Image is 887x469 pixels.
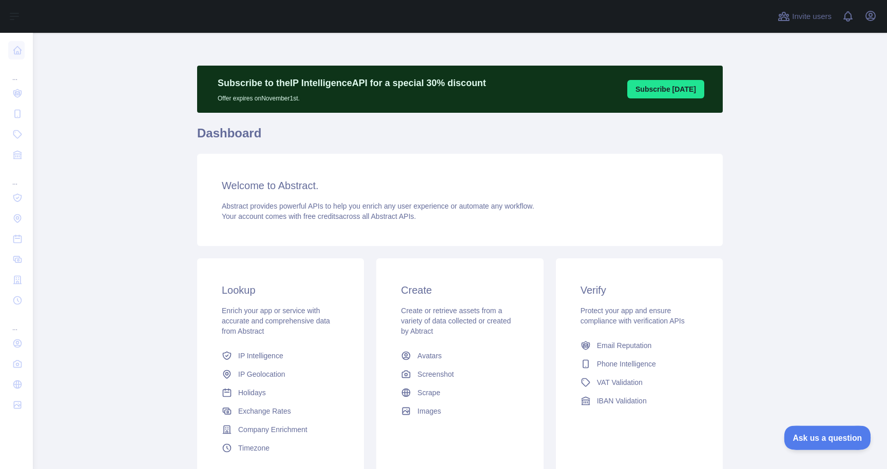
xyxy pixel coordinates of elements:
[218,383,343,402] a: Holidays
[218,346,343,365] a: IP Intelligence
[218,76,486,90] p: Subscribe to the IP Intelligence API for a special 30 % discount
[417,369,454,379] span: Screenshot
[784,425,872,450] iframe: Toggle Customer Support
[218,402,343,420] a: Exchange Rates
[597,340,652,351] span: Email Reputation
[397,402,523,420] a: Images
[222,202,534,210] span: Abstract provides powerful APIs to help you enrich any user experience or automate any workflow.
[792,11,832,23] span: Invite users
[197,125,723,150] h1: Dashboard
[238,443,269,453] span: Timezone
[303,212,339,220] span: free credits
[581,307,685,325] span: Protect your app and ensure compliance with verification APIs
[222,283,339,297] h3: Lookup
[238,369,285,379] span: IP Geolocation
[8,312,25,332] div: ...
[576,336,702,355] a: Email Reputation
[417,406,441,416] span: Images
[581,283,698,297] h3: Verify
[576,373,702,392] a: VAT Validation
[597,396,647,406] span: IBAN Validation
[597,359,656,369] span: Phone Intelligence
[222,307,330,335] span: Enrich your app or service with accurate and comprehensive data from Abstract
[218,439,343,457] a: Timezone
[576,355,702,373] a: Phone Intelligence
[776,8,834,25] button: Invite users
[238,388,266,398] span: Holidays
[597,377,643,388] span: VAT Validation
[397,346,523,365] a: Avatars
[401,307,511,335] span: Create or retrieve assets from a variety of data collected or created by Abtract
[222,178,698,193] h3: Welcome to Abstract.
[218,90,486,103] p: Offer expires on November 1st.
[397,383,523,402] a: Scrape
[8,166,25,187] div: ...
[218,420,343,439] a: Company Enrichment
[576,392,702,410] a: IBAN Validation
[238,406,291,416] span: Exchange Rates
[627,80,704,98] button: Subscribe [DATE]
[218,365,343,383] a: IP Geolocation
[8,62,25,82] div: ...
[238,424,307,435] span: Company Enrichment
[222,212,416,220] span: Your account comes with across all Abstract APIs.
[417,351,441,361] span: Avatars
[417,388,440,398] span: Scrape
[238,351,283,361] span: IP Intelligence
[397,365,523,383] a: Screenshot
[401,283,518,297] h3: Create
